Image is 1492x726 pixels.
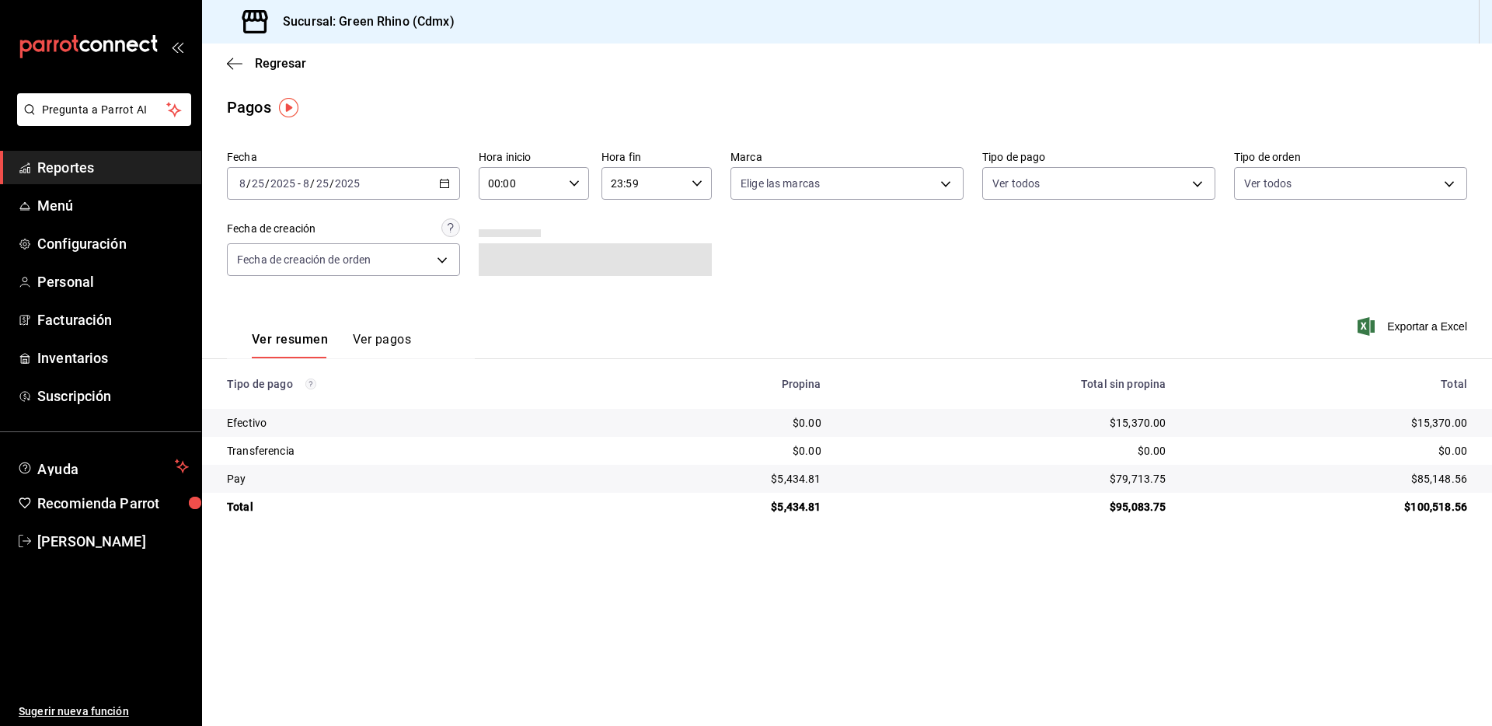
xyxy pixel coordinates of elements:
[42,102,167,118] span: Pregunta a Parrot AI
[227,471,587,487] div: Pay
[227,221,315,237] div: Fecha de creación
[270,177,296,190] input: ----
[1191,443,1467,459] div: $0.00
[353,332,411,358] button: Ver pagos
[37,531,189,552] span: [PERSON_NAME]
[612,378,821,390] div: Propina
[246,177,251,190] span: /
[612,443,821,459] div: $0.00
[1244,176,1292,191] span: Ver todos
[252,332,328,358] button: Ver resumen
[11,113,191,129] a: Pregunta a Parrot AI
[1191,378,1467,390] div: Total
[37,195,189,216] span: Menú
[334,177,361,190] input: ----
[227,499,587,515] div: Total
[1191,471,1467,487] div: $85,148.56
[305,379,316,389] svg: Los pagos realizados con Pay y otras terminales son montos brutos.
[227,152,460,162] label: Fecha
[601,152,712,162] label: Hora fin
[227,415,587,431] div: Efectivo
[329,177,334,190] span: /
[846,499,1166,515] div: $95,083.75
[302,177,310,190] input: --
[265,177,270,190] span: /
[612,471,821,487] div: $5,434.81
[1234,152,1467,162] label: Tipo de orden
[227,56,306,71] button: Regresar
[479,152,589,162] label: Hora inicio
[846,471,1166,487] div: $79,713.75
[37,347,189,368] span: Inventarios
[741,176,820,191] span: Elige las marcas
[37,309,189,330] span: Facturación
[37,386,189,407] span: Suscripción
[227,378,587,390] div: Tipo de pago
[612,499,821,515] div: $5,434.81
[846,378,1166,390] div: Total sin propina
[255,56,306,71] span: Regresar
[37,493,189,514] span: Recomienda Parrot
[1191,499,1467,515] div: $100,518.56
[227,443,587,459] div: Transferencia
[171,40,183,53] button: open_drawer_menu
[17,93,191,126] button: Pregunta a Parrot AI
[310,177,315,190] span: /
[251,177,265,190] input: --
[846,415,1166,431] div: $15,370.00
[239,177,246,190] input: --
[19,703,189,720] span: Sugerir nueva función
[612,415,821,431] div: $0.00
[237,252,371,267] span: Fecha de creación de orden
[37,157,189,178] span: Reportes
[730,152,964,162] label: Marca
[279,98,298,117] img: Tooltip marker
[1191,415,1467,431] div: $15,370.00
[315,177,329,190] input: --
[37,271,189,292] span: Personal
[227,96,271,119] div: Pagos
[270,12,455,31] h3: Sucursal: Green Rhino (Cdmx)
[1361,317,1467,336] button: Exportar a Excel
[982,152,1215,162] label: Tipo de pago
[252,332,411,358] div: navigation tabs
[37,233,189,254] span: Configuración
[298,177,301,190] span: -
[37,457,169,476] span: Ayuda
[992,176,1040,191] span: Ver todos
[846,443,1166,459] div: $0.00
